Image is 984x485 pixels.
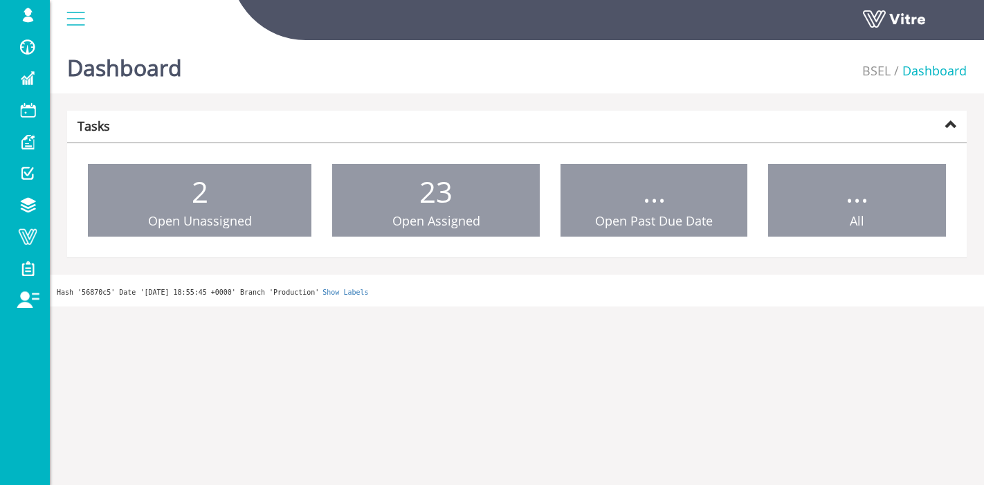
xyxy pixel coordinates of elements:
[643,172,666,211] span: ...
[768,164,946,237] a: ... All
[57,289,319,296] span: Hash '56870c5' Date '[DATE] 18:55:45 +0000' Branch 'Production'
[419,172,453,211] span: 23
[192,172,208,211] span: 2
[67,35,182,93] h1: Dashboard
[78,118,110,134] strong: Tasks
[891,62,967,80] li: Dashboard
[846,172,868,211] span: ...
[561,164,747,237] a: ... Open Past Due Date
[332,164,540,237] a: 23 Open Assigned
[595,212,713,229] span: Open Past Due Date
[322,289,368,296] a: Show Labels
[88,164,311,237] a: 2 Open Unassigned
[392,212,480,229] span: Open Assigned
[850,212,864,229] span: All
[862,62,891,79] a: BSEL
[148,212,252,229] span: Open Unassigned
